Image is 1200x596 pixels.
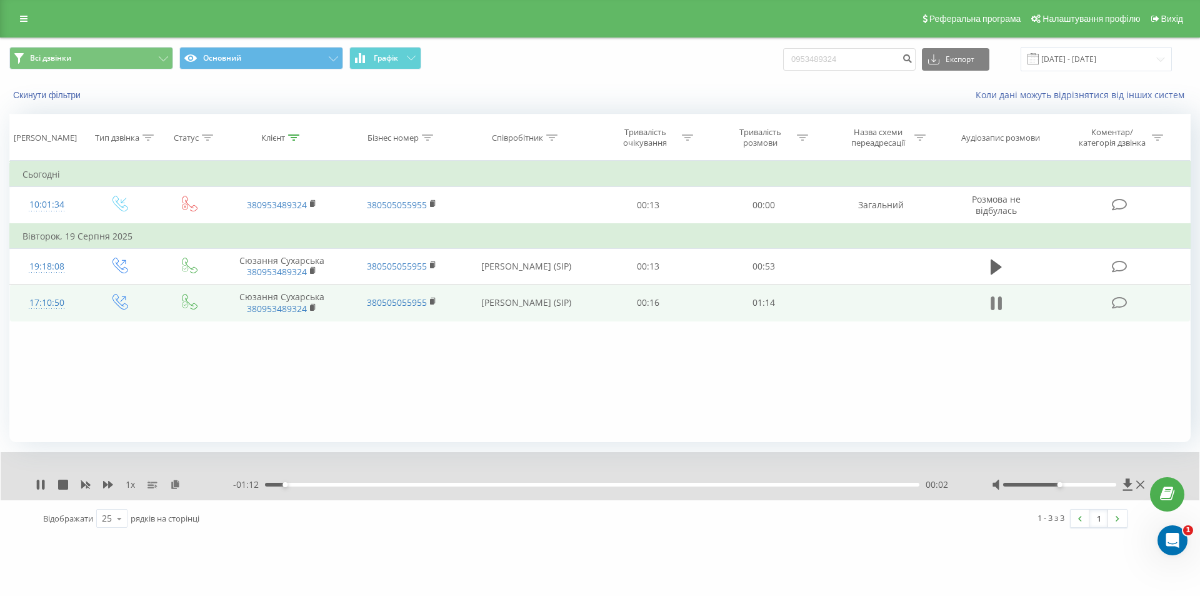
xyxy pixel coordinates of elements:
div: Клієнт [261,133,285,143]
a: Коли дані можуть відрізнятися вiд інших систем [976,89,1191,101]
span: рядків на сторінці [131,513,199,524]
div: 1 - 3 з 3 [1037,512,1064,524]
div: Назва схеми переадресації [844,127,911,148]
span: 00:02 [926,478,948,491]
td: [PERSON_NAME] (SIP) [461,248,591,285]
iframe: Intercom live chat [1157,525,1187,555]
div: Коментар/категорія дзвінка [1076,127,1149,148]
span: Розмова не відбулась [972,193,1021,216]
a: 380505055955 [367,199,427,211]
td: 00:16 [591,285,706,321]
td: Сьогодні [10,162,1191,187]
a: 380953489324 [247,303,307,315]
td: 00:13 [591,248,706,285]
span: Відображати [43,513,93,524]
td: Вівторок, 19 Серпня 2025 [10,224,1191,249]
div: Accessibility label [1057,482,1062,487]
div: 19:18:08 [22,255,71,279]
div: 17:10:50 [22,291,71,315]
div: Тип дзвінка [95,133,139,143]
td: Сюзання Сухарська [222,248,342,285]
span: 1 x [126,478,135,491]
div: [PERSON_NAME] [14,133,77,143]
span: Вихід [1161,14,1183,24]
a: 380505055955 [367,260,427,272]
button: Основний [179,47,343,69]
button: Експорт [922,48,989,71]
a: 1 [1089,510,1108,527]
span: - 01:12 [233,478,265,491]
div: Бізнес номер [367,133,419,143]
span: Всі дзвінки [30,53,71,63]
button: Скинути фільтри [9,89,87,101]
span: Графік [374,54,398,63]
td: [PERSON_NAME] (SIP) [461,285,591,321]
td: 00:00 [706,187,821,224]
div: Статус [174,133,199,143]
span: Налаштування профілю [1042,14,1140,24]
div: 10:01:34 [22,193,71,217]
td: Сюзання Сухарська [222,285,342,321]
button: Графік [349,47,421,69]
div: Співробітник [492,133,543,143]
td: 00:13 [591,187,706,224]
td: 00:53 [706,248,821,285]
td: 01:14 [706,285,821,321]
a: 380953489324 [247,199,307,211]
div: Accessibility label [282,482,287,487]
div: Тривалість очікування [612,127,679,148]
div: Аудіозапис розмови [961,133,1040,143]
input: Пошук за номером [783,48,916,71]
a: 380505055955 [367,296,427,308]
div: Тривалість розмови [727,127,794,148]
span: 1 [1183,525,1193,535]
button: Всі дзвінки [9,47,173,69]
span: Реферальна програма [929,14,1021,24]
a: 380953489324 [247,266,307,278]
td: Загальний [821,187,941,224]
div: 25 [102,512,112,525]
